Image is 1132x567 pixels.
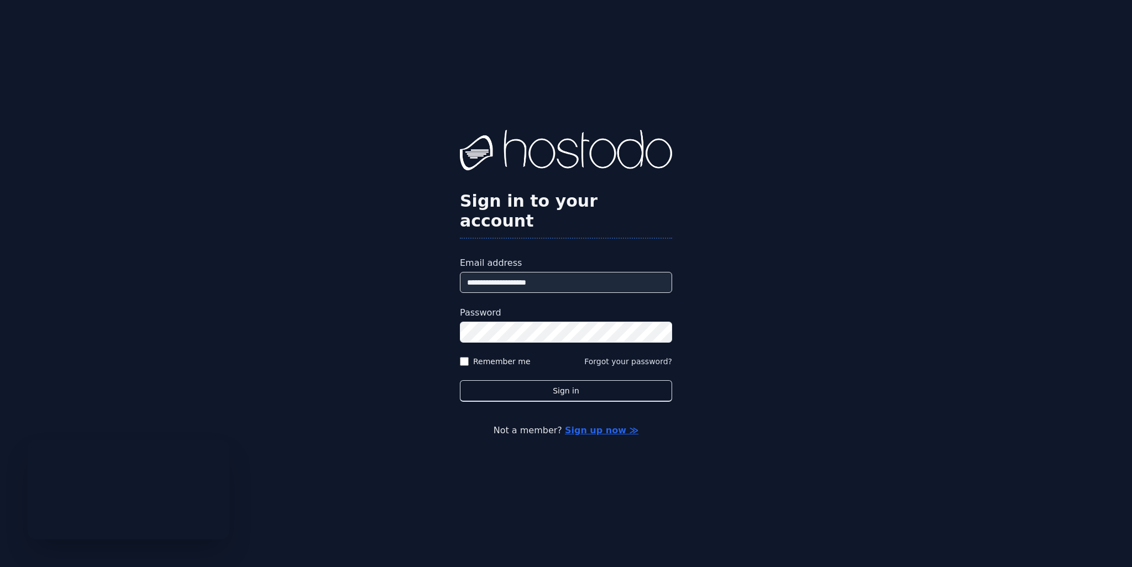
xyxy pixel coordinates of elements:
p: Not a member? [53,424,1079,437]
label: Password [460,306,672,319]
label: Email address [460,256,672,270]
button: Sign in [460,380,672,402]
h2: Sign in to your account [460,191,672,231]
img: Hostodo [460,130,672,174]
label: Remember me [473,356,531,367]
a: Sign up now ≫ [565,425,638,435]
button: Forgot your password? [584,356,672,367]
